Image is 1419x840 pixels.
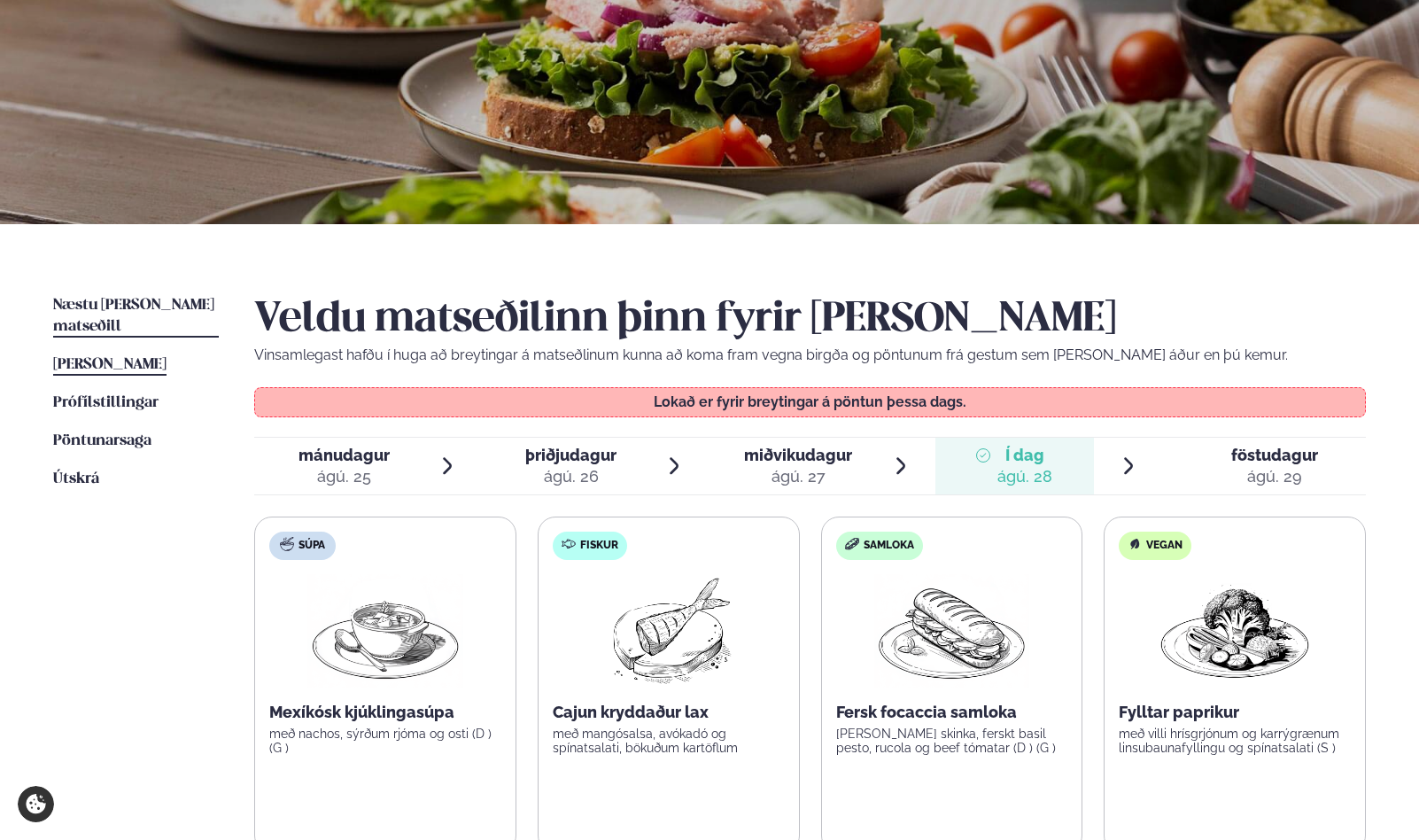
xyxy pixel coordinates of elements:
p: Cajun kryddaður lax [553,702,785,723]
p: með nachos, sýrðum rjóma og osti (D ) (G ) [269,727,501,755]
span: Í dag [997,445,1052,466]
p: Lokað er fyrir breytingar á pöntun þessa dags. [273,395,1348,409]
span: [PERSON_NAME] [53,357,167,372]
p: Mexíkósk kjúklingasúpa [269,702,501,723]
span: Pöntunarsaga [53,433,151,448]
h2: Veldu matseðilinn þinn fyrir [PERSON_NAME] [254,295,1366,345]
div: ágú. 26 [525,466,616,487]
span: Næstu [PERSON_NAME] matseðill [53,298,214,334]
p: með mangósalsa, avókadó og spínatsalati, bökuðum kartöflum [553,727,785,755]
p: [PERSON_NAME] skinka, ferskt basil pesto, rucola og beef tómatar (D ) (G ) [836,727,1068,755]
span: Samloka [864,539,914,553]
div: ágú. 28 [997,466,1052,487]
img: Vegan.svg [1128,537,1142,551]
div: ágú. 29 [1231,466,1318,487]
img: Panini.png [874,574,1030,688]
p: Vinsamlegast hafðu í huga að breytingar á matseðlinum kunna að koma fram vegna birgða og pöntunum... [254,345,1366,366]
img: fish.svg [562,537,576,551]
span: mánudagur [299,446,390,464]
span: Prófílstillingar [53,395,159,410]
a: Pöntunarsaga [53,431,151,452]
img: soup.svg [280,537,294,551]
span: föstudagur [1231,446,1318,464]
p: Fylltar paprikur [1119,702,1351,723]
a: [PERSON_NAME] [53,354,167,376]
span: þriðjudagur [525,446,616,464]
a: Prófílstillingar [53,393,159,414]
div: ágú. 27 [744,466,852,487]
span: Útskrá [53,471,99,486]
a: Cookie settings [18,786,54,822]
span: miðvikudagur [744,446,852,464]
a: Næstu [PERSON_NAME] matseðill [53,295,219,338]
p: Fersk focaccia samloka [836,702,1068,723]
div: ágú. 25 [299,466,390,487]
img: Vegan.png [1157,574,1313,688]
img: Soup.png [307,574,463,688]
a: Útskrá [53,469,99,490]
img: sandwich-new-16px.svg [845,538,859,550]
img: Fish.png [590,574,747,688]
p: með villi hrísgrjónum og karrýgrænum linsubaunafyllingu og spínatsalati (S ) [1119,727,1351,755]
span: Súpa [299,539,325,553]
span: Fiskur [580,539,618,553]
span: Vegan [1146,539,1182,553]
